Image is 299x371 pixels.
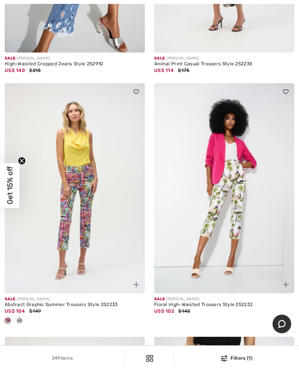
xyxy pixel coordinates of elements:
button: Close teaser [18,157,26,165]
span: Sale [5,297,15,301]
div: [PERSON_NAME] [5,56,145,61]
span: US$ 140 [5,68,25,73]
span: $145 [178,308,190,314]
img: heart_black_full.svg [134,89,139,94]
span: Sale [154,297,165,301]
div: Abstract Graphic Summer Trousers Style 252233 [5,302,145,308]
img: plus_v2.svg [283,282,288,287]
div: [PERSON_NAME] [154,56,294,61]
div: Filters (1) [179,355,294,362]
div: Floral High-Waisted Trousers Style 252232 [154,302,294,308]
span: Sale [5,56,15,61]
div: Vanilla/Black [14,315,25,327]
img: heart_black_full.svg [283,89,288,94]
div: High-Waisted Cropped Jeans Style 252910 [5,61,145,67]
span: US$ 102 [154,308,174,314]
img: Filters [146,355,153,362]
img: plus_v2.svg [134,282,139,287]
span: US$ 114 [154,68,174,73]
span: $215 [29,68,40,73]
div: [PERSON_NAME] [154,296,294,302]
span: 349 [52,355,60,361]
img: Filters [221,355,227,362]
span: $149 [29,308,41,314]
span: Get 15% off [5,166,14,205]
span: $175 [178,68,189,73]
img: Floral High-Waisted Trousers Style 252232. Vanilla/Multi [154,83,294,293]
img: Abstract Graphic Summer Trousers Style 252233. Black/Multi [5,83,145,293]
span: Sale [154,56,165,61]
div: [PERSON_NAME] [5,296,145,302]
div: Animal Print Casual Trousers Style 252235 [154,61,294,67]
span: US$ 104 [5,308,25,314]
div: Black/Multi [2,315,14,327]
iframe: Opens a widget where you can chat to one of our agents [273,315,291,334]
